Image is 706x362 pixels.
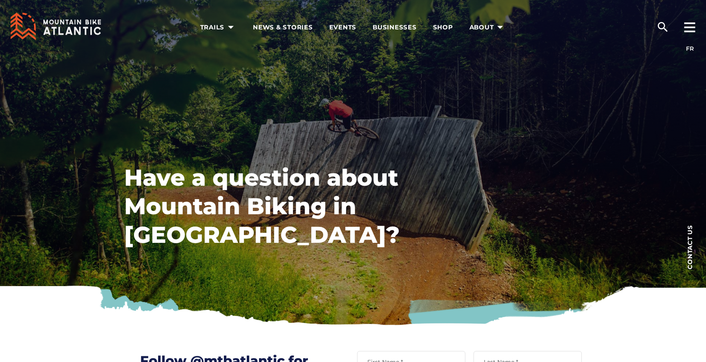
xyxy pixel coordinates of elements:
span: Contact us [687,225,693,269]
ion-icon: search [656,20,669,33]
a: Contact us [673,212,706,282]
ion-icon: arrow dropdown [494,22,506,33]
ion-icon: arrow dropdown [225,22,237,33]
span: Events [329,23,357,31]
span: About [469,23,506,31]
h2: Have a question about Mountain Biking in [GEOGRAPHIC_DATA]? [124,163,427,249]
a: FR [686,45,694,52]
span: Trails [200,23,237,31]
span: Shop [433,23,453,31]
span: Businesses [373,23,417,31]
span: News & Stories [253,23,313,31]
